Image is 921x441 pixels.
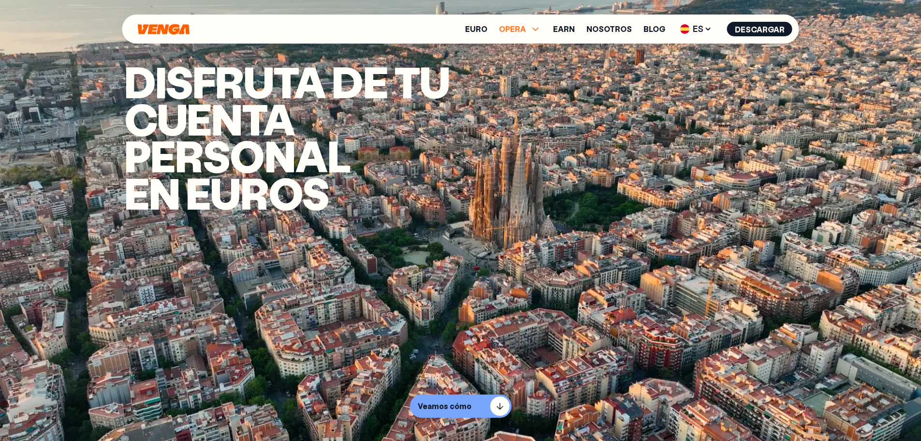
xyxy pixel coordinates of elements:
button: Veamos cómo [410,395,512,418]
span: ES [677,21,716,37]
svg: Inicio [137,24,191,35]
span: OPERA [499,25,526,33]
img: flag-es [680,24,690,34]
a: Nosotros [586,25,632,33]
button: Descargar [727,22,792,36]
a: Euro [465,25,487,33]
a: Blog [643,25,665,33]
p: Veamos cómo [418,401,471,411]
span: OPERA [499,23,541,35]
h1: Disfruta de tu cuenta PERSONAL en euros [124,63,535,211]
a: Earn [553,25,575,33]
